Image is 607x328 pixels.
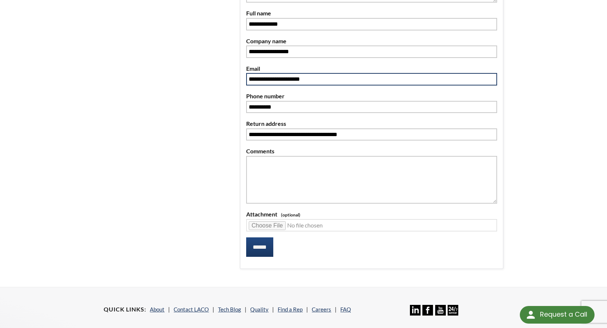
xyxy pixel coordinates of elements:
img: 24/7 Support Icon [448,305,458,316]
label: Return address [246,119,497,128]
label: Email [246,64,497,73]
a: 24/7 Support [448,310,458,317]
a: Quality [250,306,269,313]
div: Request a Call [520,306,595,324]
a: Find a Rep [278,306,303,313]
a: About [150,306,164,313]
label: Comments [246,146,497,156]
label: Attachment [246,209,497,219]
label: Full name [246,8,497,18]
a: Tech Blog [218,306,241,313]
a: Careers [312,306,331,313]
h4: Quick Links [104,306,146,313]
label: Phone number [246,91,497,101]
label: Company name [246,36,497,46]
a: FAQ [340,306,351,313]
img: round button [525,309,537,321]
a: Contact LACO [174,306,209,313]
div: Request a Call [540,306,587,323]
